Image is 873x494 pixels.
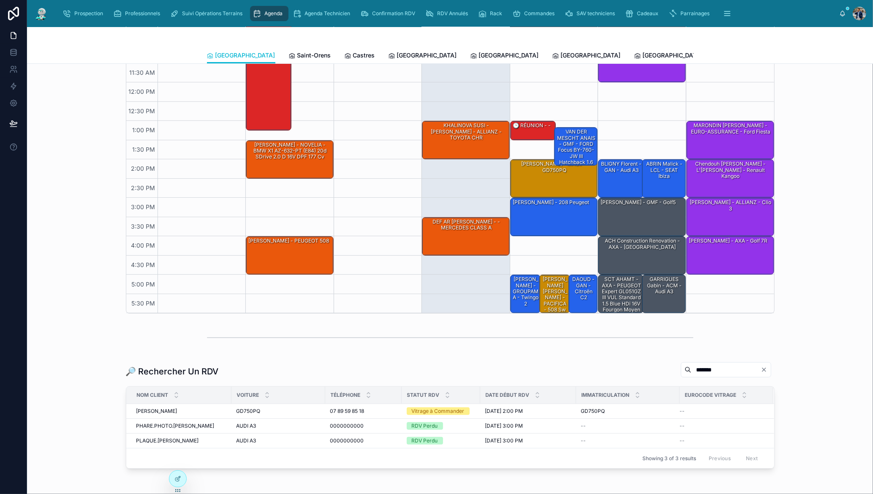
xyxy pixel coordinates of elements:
div: [PERSON_NAME] [PERSON_NAME] - PACIFICA - 508 sw [541,276,569,314]
span: AUDI A3 [237,423,256,429]
span: Cadeaux [637,10,658,17]
a: [GEOGRAPHIC_DATA] [389,48,457,65]
button: Clear [761,366,771,373]
div: KHALINOVA SUSI - [PERSON_NAME] - ALLIANZ - TOYOTA CHR [422,121,509,159]
a: Agenda Technicien [290,6,356,21]
span: [GEOGRAPHIC_DATA] [215,51,275,60]
a: -- [680,423,763,429]
a: -- [581,423,674,429]
a: Parrainages [666,6,715,21]
a: [GEOGRAPHIC_DATA] [470,48,539,65]
div: GARRIGUES Gabin - ACM - audi a3 [642,275,685,313]
div: SCT AHAMT - AXA - PEUGEOT Expert GL051GZ III VUL Standard 1.5 Blue HDi 16V Fourgon moyen S&S 120 cv [598,275,643,313]
div: Chendouh [PERSON_NAME] - L'[PERSON_NAME] - Renault kangoo [687,160,774,197]
div: RDV Perdu [412,422,438,430]
span: SAV techniciens [577,10,615,17]
span: [DATE] 3:00 PM [485,423,523,429]
span: [DATE] 2:00 PM [485,408,523,415]
span: 3:00 PM [129,203,158,210]
span: [DATE] 3:00 PM [485,437,523,444]
div: [PERSON_NAME] - PEUGEOT 508 [246,237,333,274]
span: Parrainages [680,10,710,17]
div: [PERSON_NAME] - 208 Peugeot [512,199,590,206]
div: MARONDIN [PERSON_NAME] - EURO-ASSURANCE - Ford fiesta [688,122,773,136]
a: RDV Perdu [407,437,475,445]
span: Eurocode Vitrage [685,392,737,398]
span: -- [581,423,586,429]
span: Saint-Orens [297,51,331,60]
div: [PERSON_NAME] - GROUPAMA - twingo 2 [512,276,540,308]
span: Prospection [74,10,103,17]
a: Castres [345,48,375,65]
div: DEF AR [PERSON_NAME] - - MERCEDES CLASS A [424,218,509,232]
div: 🕒 RÉUNION - - [511,121,555,140]
span: 5:30 PM [130,300,158,307]
a: Confirmation RDV [358,6,421,21]
a: [GEOGRAPHIC_DATA] [552,48,621,65]
span: Voiture [237,392,259,398]
span: [PERSON_NAME] [136,408,177,415]
div: [PERSON_NAME] - AXA - Golf 7R [688,237,768,245]
a: Cadeaux [623,6,664,21]
span: 2:00 PM [129,165,158,172]
span: RDV Annulés [437,10,468,17]
a: -- [680,437,763,444]
span: Agenda [264,10,283,17]
span: 4:30 PM [129,261,158,268]
span: 12:30 PM [127,107,158,115]
span: Suivi Opérations Terrains [182,10,242,17]
span: -- [581,437,586,444]
span: Castres [353,51,375,60]
span: PHARE.PHOTO.[PERSON_NAME] [136,423,215,429]
span: Téléphone [331,392,361,398]
span: Agenda Technicien [305,10,350,17]
div: scrollable content [56,4,839,23]
span: 4:00 PM [129,242,158,249]
a: SAV techniciens [562,6,621,21]
span: 5:00 PM [130,281,158,288]
a: [DATE] 2:00 PM [485,408,571,415]
span: 0000000000 [330,437,364,444]
span: 3:30 PM [129,223,158,230]
div: ABRIN Malick - LCL - SEAT Ibiza [644,160,685,180]
a: -- [581,437,674,444]
span: Statut RDV [407,392,440,398]
span: -- [680,423,685,429]
span: 11:30 AM [128,69,158,76]
a: 0000000000 [330,423,397,429]
span: GD750PQ [581,408,605,415]
div: [PERSON_NAME] - AXA - Golf 7R [687,237,774,274]
span: GD750PQ [237,408,261,415]
a: PHARE.PHOTO.[PERSON_NAME] [136,423,226,429]
span: 0000000000 [330,423,364,429]
div: [PERSON_NAME] - NOVELIA - BMW X1 AZ-632-PT (E84) 20d sDrive 2.0 d 16V DPF 177 cv [246,141,333,178]
a: RDV Annulés [423,6,474,21]
a: Suivi Opérations Terrains [168,6,248,21]
a: Prospection [60,6,109,21]
div: [PERSON_NAME] - GMF - Golf5 [598,198,685,236]
div: [PERSON_NAME] - PEUGEOT 508 [247,237,330,245]
div: BLIGNY Florent - GAN - Audi A3 [598,160,643,197]
a: Agenda [250,6,288,21]
div: [PERSON_NAME] - MACIF - GD750PQ [512,160,597,174]
div: [PERSON_NAME] - NOVELIA - BMW X1 AZ-632-PT (E84) 20d sDrive 2.0 d 16V DPF 177 cv [247,141,333,161]
span: [GEOGRAPHIC_DATA] [479,51,539,60]
h1: 🔎 Rechercher Un RDV [126,366,219,377]
span: PLAQUE.[PERSON_NAME] [136,437,199,444]
a: Professionnels [111,6,166,21]
span: 07 89 59 85 18 [330,408,364,415]
span: [GEOGRAPHIC_DATA] [561,51,621,60]
a: [DATE] 3:00 PM [485,437,571,444]
span: 2:30 PM [129,184,158,191]
span: Showing 3 of 3 results [642,455,696,462]
div: Vitrage à Commander [412,407,465,415]
a: [PERSON_NAME] [136,408,226,415]
div: VAN DER MESCHT ANAIS - GMF - FORD Focus BY-760-JW III Hatchback 1.6 SCTi 16V EcoBoost S&S 150 cv [555,128,598,165]
span: 12:00 PM [127,88,158,95]
div: BLIGNY Florent - GAN - Audi A3 [600,160,643,174]
span: Nom Client [137,392,169,398]
a: [GEOGRAPHIC_DATA] [207,48,275,64]
div: 🕒 RÉUNION - - [512,122,552,129]
div: DAOUD - GAN - Citroën C2 [570,276,597,302]
div: RDV Perdu [412,437,438,445]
